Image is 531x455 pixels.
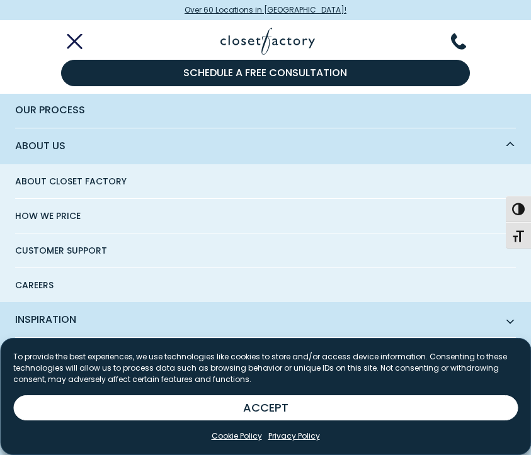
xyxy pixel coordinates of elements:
a: Cookie Policy [212,430,262,442]
a: Careers [15,268,516,302]
span: About Us [15,128,516,164]
a: Our Process [15,93,516,128]
span: Careers [15,268,54,302]
a: Customer Support [15,233,516,268]
button: Toggle High Contrast [506,196,531,222]
span: Customer Support [15,233,107,267]
span: About Closet Factory [15,164,127,198]
button: Toggle Mobile Menu [50,34,84,49]
a: How We Price [15,199,516,233]
a: Schedule a Free Consultation [61,60,471,86]
a: About Closet Factory [15,164,516,199]
img: Closet Factory Logo [220,28,315,55]
p: To provide the best experiences, we use technologies like cookies to store and/or access device i... [13,351,518,385]
span: Over 60 Locations in [GEOGRAPHIC_DATA]! [185,4,346,16]
span: How We Price [15,199,81,233]
button: ACCEPT [13,395,518,420]
a: Privacy Policy [268,430,320,442]
span: Inspiration [15,302,516,338]
button: Toggle Font size [506,222,531,249]
button: Phone Number [451,33,481,50]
